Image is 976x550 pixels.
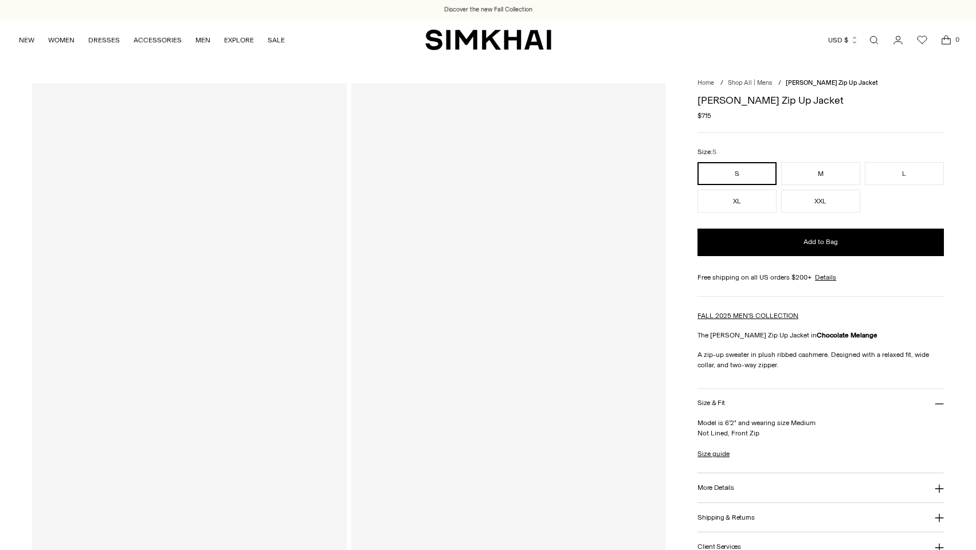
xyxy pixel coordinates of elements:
div: Free shipping on all US orders $200+ [697,272,944,282]
a: SALE [268,27,285,53]
h3: Shipping & Returns [697,514,755,521]
a: DRESSES [88,27,120,53]
button: S [697,162,777,185]
button: Size & Fit [697,389,944,418]
p: A zip-up sweater in plush ribbed cashmere. Designed with a relaxed fit, wide collar, and two-way ... [697,349,944,370]
button: More Details [697,473,944,502]
a: Go to the account page [887,29,910,52]
h3: More Details [697,484,734,492]
h3: Size & Fit [697,399,725,407]
button: XL [697,190,777,213]
a: Discover the new Fall Collection [444,5,532,14]
a: Home [697,79,714,87]
a: Size guide [697,449,730,459]
a: MEN [195,27,210,53]
a: ACCESSORIES [134,27,182,53]
button: Shipping & Returns [697,503,944,532]
a: WOMEN [48,27,75,53]
button: XXL [781,190,860,213]
a: EXPLORE [224,27,254,53]
a: Open search modal [863,29,885,52]
button: L [865,162,944,185]
span: Add to Bag [803,237,838,247]
button: M [781,162,860,185]
label: Size: [697,147,716,158]
a: Shop All | Mens [728,79,772,87]
div: / [720,78,723,88]
a: Open cart modal [935,29,958,52]
span: [PERSON_NAME] Zip Up Jacket [786,79,878,87]
a: FALL 2025 MEN'S COLLECTION [697,312,798,320]
button: Add to Bag [697,229,944,256]
p: The [PERSON_NAME] Zip Up Jacket in [697,330,944,340]
button: USD $ [828,27,859,53]
strong: Chocolate Melange [817,331,877,339]
a: NEW [19,27,34,53]
span: 0 [952,34,962,45]
span: $715 [697,111,711,121]
span: S [712,148,716,156]
h1: [PERSON_NAME] Zip Up Jacket [697,95,944,105]
a: Details [815,272,836,282]
a: Wishlist [911,29,934,52]
div: / [778,78,781,88]
a: SIMKHAI [425,29,551,51]
nav: breadcrumbs [697,78,944,88]
p: Model is 6'2" and wearing size Medium Not Lined, Front Zip [697,418,944,438]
